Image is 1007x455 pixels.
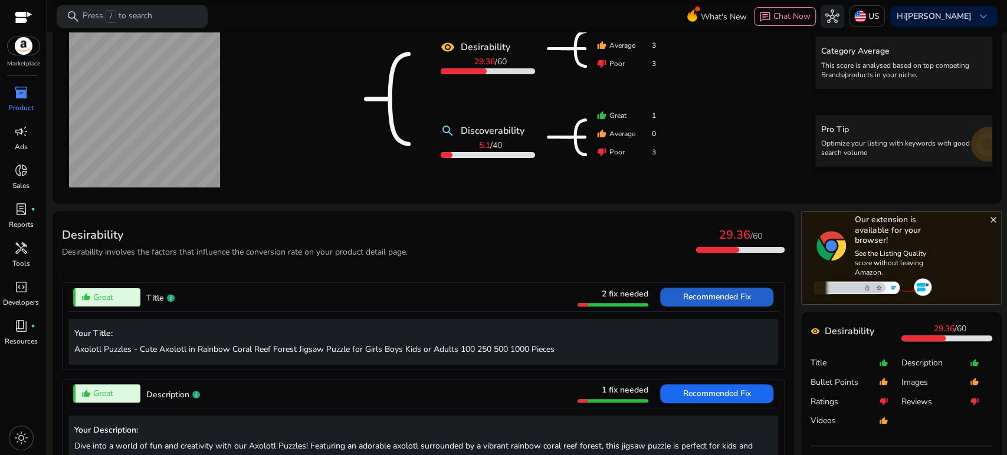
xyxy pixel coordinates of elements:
span: 1 [652,110,656,121]
p: This score is analysed based on top competing Brands/products in your niche. [821,61,986,80]
span: handyman [14,241,28,255]
mat-icon: thumb_up [597,41,606,50]
span: search [66,9,80,24]
h5: Pro Tip [821,125,986,135]
span: /60 [750,230,762,242]
p: Videos [811,415,879,427]
p: Sales [12,180,29,191]
span: / [106,10,116,23]
p: Marketplace [7,60,40,68]
mat-icon: thumb_down_alt [970,392,979,411]
span: fiber_manual_record [31,324,35,328]
span: 3 [652,58,656,69]
span: 3 [652,147,656,157]
p: Reviews [901,396,970,408]
div: Great [597,110,656,121]
b: 5.1 [479,140,490,151]
span: 0 [652,128,656,139]
b: [PERSON_NAME] [905,11,972,22]
mat-icon: thumb_down_alt [879,392,888,411]
h5: Our extension is available for your browser! [855,215,934,246]
mat-icon: thumb_down [597,59,606,68]
mat-icon: thumb_up_alt [879,372,888,392]
p: US [868,6,880,27]
span: 40 [493,140,502,151]
span: 29.36 [719,227,750,243]
p: Images [901,377,970,388]
span: inventory_2 [14,85,28,100]
span: Description [146,389,189,400]
span: donut_small [14,163,28,177]
span: book_4 [14,319,28,333]
span: 60 [957,323,966,334]
span: chat [759,11,771,23]
mat-icon: thumb_up [597,129,606,139]
p: Bullet Points [811,377,879,388]
h5: Your Description: [74,426,772,436]
b: Discoverability [461,124,524,138]
div: Poor [597,147,656,157]
span: lab_profile [14,202,28,216]
p: Hi [897,12,972,21]
mat-icon: thumb_up_alt [970,353,979,372]
mat-icon: thumb_down [597,147,606,157]
span: 1 fix needed [602,384,648,395]
p: Ads [15,141,28,152]
span: / [934,323,966,334]
img: amazon.svg [8,37,40,55]
p: Title [811,357,879,369]
mat-icon: remove_red_eye [441,40,455,54]
mat-icon: close [989,215,998,225]
mat-icon: thumb_up_alt [81,292,91,302]
img: us.svg [854,11,866,22]
span: 2 fix needed [602,288,648,299]
b: Desirability [461,40,510,54]
mat-icon: thumb_up_alt [879,411,888,430]
h5: Your Title: [74,329,772,339]
button: chatChat Now [754,7,816,26]
p: Product [8,103,34,113]
span: / [474,56,507,67]
span: keyboard_arrow_down [976,9,990,24]
span: Desirability involves the factors that influence the conversion rate on your product detail page. [62,246,408,258]
div: Average [597,128,656,139]
span: fiber_manual_record [31,207,35,212]
b: 29.36 [474,56,495,67]
mat-icon: thumb_up [597,111,606,120]
p: Ratings [811,396,879,408]
span: light_mode [14,431,28,445]
span: code_blocks [14,280,28,294]
p: Resources [5,336,38,347]
p: See the Listing Quality score without leaving Amazon. [855,249,934,277]
mat-icon: search [441,124,455,138]
span: / [479,140,502,151]
button: Recommended Fix [660,384,773,403]
span: Chat Now [773,11,811,22]
p: Axolotl Puzzles - Cute Axolotl in Rainbow Coral Reef Forest Jigsaw Puzzle for Girls Boys Kids or ... [74,343,772,355]
span: Recommended Fix [683,388,751,399]
button: hub [821,5,844,28]
span: hub [825,9,839,24]
mat-icon: remove_red_eye [811,327,820,336]
h3: Desirability [62,228,408,242]
span: 60 [497,56,507,67]
b: 29.36 [934,323,954,334]
div: Poor [597,58,656,69]
p: Reports [9,219,34,230]
p: Description [901,357,970,369]
p: Optimize your listing with keywords with good search volume [821,139,986,157]
img: chrome-logo.svg [816,231,846,261]
mat-icon: thumb_up_alt [970,372,979,392]
span: 3 [652,40,656,51]
span: Title [146,292,164,304]
p: Press to search [83,10,152,23]
h5: Category Average [821,47,986,57]
span: campaign [14,124,28,139]
button: Recommended Fix [660,288,773,306]
span: What's New [701,6,747,27]
mat-icon: thumb_up_alt [879,353,888,372]
span: Great [93,387,113,400]
span: Recommended Fix [683,291,751,302]
mat-icon: thumb_up_alt [81,389,91,398]
span: Great [93,291,113,304]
